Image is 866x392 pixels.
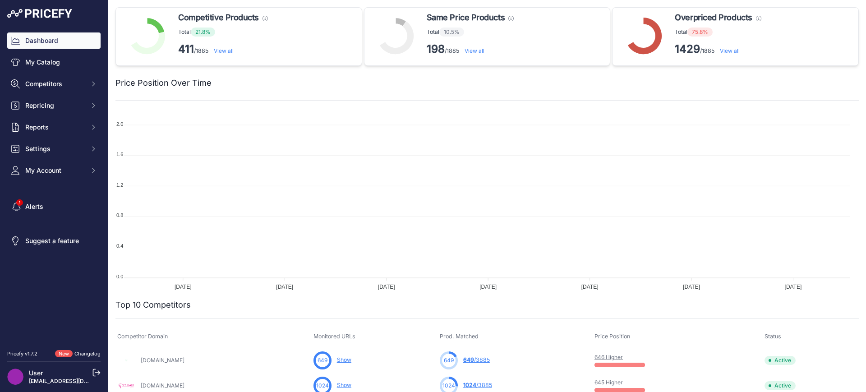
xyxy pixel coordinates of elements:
tspan: [DATE] [581,284,599,290]
span: Competitors [25,79,84,88]
span: Active [765,356,796,365]
span: 10.5% [439,28,464,37]
span: 649 [318,356,327,364]
tspan: 2.0 [116,121,123,127]
a: 649/3885 [463,356,490,363]
button: Reports [7,119,101,135]
span: Competitive Products [178,11,259,24]
a: Changelog [74,350,101,357]
button: Competitors [7,76,101,92]
span: My Account [25,166,84,175]
a: 645 Higher [594,379,623,386]
span: Price Position [594,333,630,340]
p: Total [675,28,761,37]
a: 1024/3885 [463,382,492,388]
span: Repricing [25,101,84,110]
span: Prod. Matched [440,333,479,340]
span: 75.8% [687,28,713,37]
h2: Top 10 Competitors [115,299,191,311]
nav: Sidebar [7,32,101,339]
tspan: [DATE] [479,284,497,290]
span: 1024 [316,382,329,390]
span: New [55,350,73,358]
span: 1024 [463,382,476,388]
tspan: 0.8 [116,212,123,218]
p: Total [427,28,514,37]
span: 649 [444,356,454,364]
p: /1885 [178,42,268,56]
p: /1885 [427,42,514,56]
span: Settings [25,144,84,153]
span: Active [765,381,796,390]
a: [DOMAIN_NAME] [141,382,184,389]
a: Suggest a feature [7,233,101,249]
tspan: [DATE] [785,284,802,290]
strong: 198 [427,42,445,55]
span: Same Price Products [427,11,505,24]
tspan: 0.4 [116,243,123,249]
a: [EMAIL_ADDRESS][DOMAIN_NAME] [29,378,123,384]
span: Overpriced Products [675,11,752,24]
span: 649 [463,356,474,363]
span: 1024 [442,382,455,390]
tspan: [DATE] [683,284,700,290]
a: User [29,369,43,377]
a: Show [337,356,351,363]
tspan: [DATE] [276,284,293,290]
button: My Account [7,162,101,179]
tspan: [DATE] [175,284,192,290]
tspan: 1.2 [116,182,123,188]
tspan: 0.0 [116,274,123,279]
a: My Catalog [7,54,101,70]
span: Status [765,333,781,340]
span: Reports [25,123,84,132]
p: /1885 [675,42,761,56]
span: Competitor Domain [117,333,168,340]
span: 21.8% [191,28,215,37]
strong: 1429 [675,42,700,55]
a: View all [214,47,234,54]
a: Dashboard [7,32,101,49]
button: Repricing [7,97,101,114]
span: Monitored URLs [313,333,355,340]
tspan: [DATE] [378,284,395,290]
div: Pricefy v1.7.2 [7,350,37,358]
img: Pricefy Logo [7,9,72,18]
h2: Price Position Over Time [115,77,212,89]
a: Alerts [7,198,101,215]
a: Show [337,382,351,388]
tspan: 1.6 [116,152,123,157]
a: View all [720,47,740,54]
a: View all [465,47,484,54]
button: Settings [7,141,101,157]
strong: 411 [178,42,194,55]
p: Total [178,28,268,37]
a: 646 Higher [594,354,623,360]
a: [DOMAIN_NAME] [141,357,184,364]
